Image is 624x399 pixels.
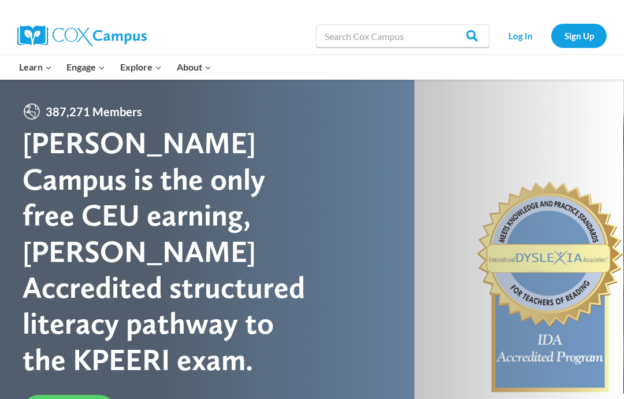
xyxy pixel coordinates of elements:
img: Cox Campus [17,25,147,46]
nav: Secondary Navigation [495,24,607,47]
a: Sign Up [551,24,607,47]
button: Child menu of Learn [12,55,60,79]
div: [PERSON_NAME] Campus is the only free CEU earning, [PERSON_NAME] Accredited structured literacy p... [23,125,311,378]
button: Child menu of About [169,55,219,79]
a: Log In [495,24,545,47]
input: Search Cox Campus [316,24,489,47]
button: Child menu of Engage [60,55,113,79]
nav: Primary Navigation [12,55,218,79]
button: Child menu of Explore [113,55,169,79]
span: 387,271 Members [41,102,147,121]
